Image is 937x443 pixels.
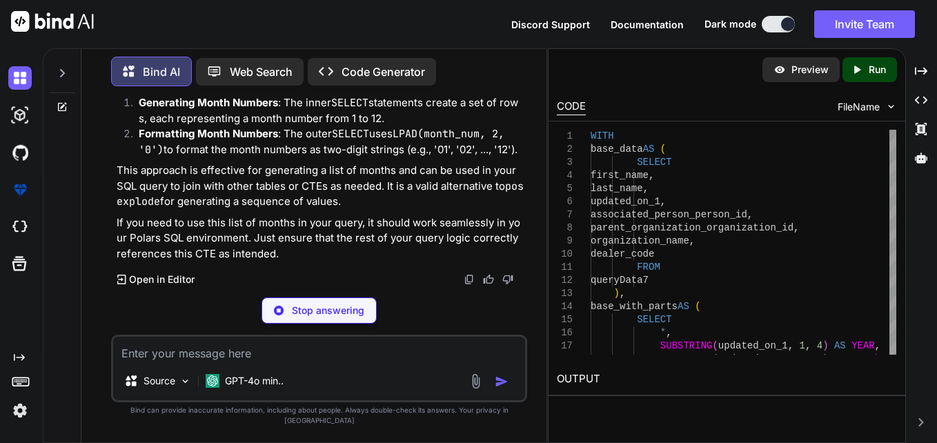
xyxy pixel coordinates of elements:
[468,373,484,389] img: attachment
[805,340,811,351] span: ,
[817,340,822,351] span: 4
[834,353,846,364] span: AS
[8,104,32,127] img: darkAi-studio
[557,300,573,313] div: 14
[660,340,713,351] span: SUBSTRING
[557,182,573,195] div: 5
[805,353,811,364] span: ,
[611,19,684,30] span: Documentation
[591,144,643,155] span: base_data
[557,169,573,182] div: 4
[8,399,32,422] img: settings
[8,178,32,201] img: premium
[791,63,829,77] p: Preview
[591,248,654,259] span: dealer_code
[483,274,494,285] img: like
[852,340,876,351] span: YEAR
[667,327,672,338] span: ,
[591,196,660,207] span: updated_on_1
[557,287,573,300] div: 13
[881,353,887,364] span: ,
[557,195,573,208] div: 6
[557,261,573,274] div: 11
[464,274,475,285] img: copy
[773,63,786,76] img: preview
[591,170,649,181] span: first_name
[591,130,614,141] span: WITH
[852,353,881,364] span: month
[11,11,94,32] img: Bind AI
[557,248,573,261] div: 10
[8,141,32,164] img: githubDark
[139,127,511,157] code: LPAD(month_num, 2, '0')
[292,304,364,317] p: Stop answering
[206,374,219,388] img: GPT-4o mini
[557,326,573,339] div: 16
[230,63,293,80] p: Web Search
[591,183,643,194] span: last_name
[817,353,822,364] span: 2
[788,353,793,364] span: ,
[557,99,586,115] div: CODE
[332,127,369,141] code: SELECT
[885,101,897,112] img: chevron down
[718,353,788,364] span: updated_on_1
[144,374,175,388] p: Source
[511,17,590,32] button: Discord Support
[139,126,524,157] p: : The outer uses to format the month numbers as two-digit strings (e.g., '01', '02', ..., '12').
[557,208,573,221] div: 7
[718,340,788,351] span: updated_on_1
[179,375,191,387] img: Pick Models
[557,353,573,366] div: 18
[704,17,756,31] span: Dark mode
[591,235,689,246] span: organization_name
[495,375,509,388] img: icon
[823,340,829,351] span: )
[620,288,625,299] span: ,
[549,363,905,395] h2: OUTPUT
[838,100,880,114] span: FileName
[747,209,753,220] span: ,
[713,340,718,351] span: (
[117,163,524,210] p: This approach is effective for generating a list of months and can be used in your SQL query to j...
[511,19,590,30] span: Discord Support
[139,127,278,140] strong: Formatting Month Numbers
[660,353,713,364] span: SUBSTRING
[342,63,425,80] p: Code Generator
[823,353,829,364] span: )
[129,273,195,286] p: Open in Editor
[875,340,880,351] span: ,
[557,339,573,353] div: 17
[111,405,527,426] p: Bind can provide inaccurate information, including about people. Always double-check its answers....
[649,170,654,181] span: ,
[793,222,799,233] span: ,
[638,262,661,273] span: FROM
[557,221,573,235] div: 8
[611,17,684,32] button: Documentation
[800,353,805,364] span: 6
[591,209,747,220] span: associated_person_person_id
[814,10,915,38] button: Invite Team
[331,96,368,110] code: SELECT
[788,340,793,351] span: ,
[117,179,524,209] code: posexplode
[713,353,718,364] span: (
[643,144,655,155] span: AS
[8,66,32,90] img: darkChat
[660,144,666,155] span: (
[557,274,573,287] div: 12
[557,156,573,169] div: 3
[557,130,573,143] div: 1
[869,63,886,77] p: Run
[117,215,524,262] p: If you need to use this list of months in your query, it should work seamlessly in your Polars SQ...
[591,301,678,312] span: base_with_parts
[502,274,513,285] img: dislike
[139,96,278,109] strong: Generating Month Numbers
[557,235,573,248] div: 9
[591,275,649,286] span: queryData7
[557,313,573,326] div: 15
[689,235,695,246] span: ,
[660,196,666,207] span: ,
[678,301,689,312] span: AS
[557,143,573,156] div: 2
